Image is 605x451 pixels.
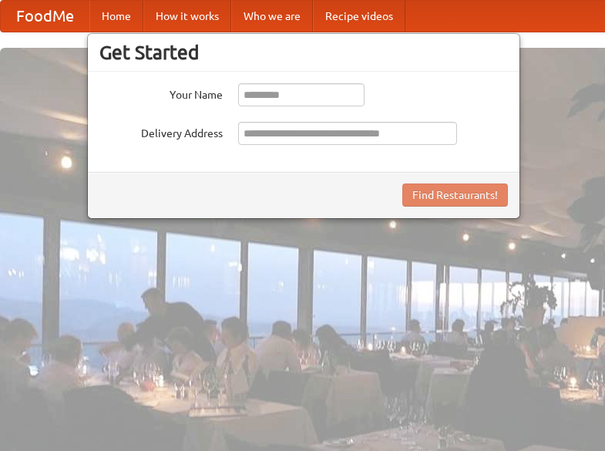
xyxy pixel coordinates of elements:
[402,183,508,207] button: Find Restaurants!
[99,122,223,141] label: Delivery Address
[99,41,508,64] h3: Get Started
[231,1,313,32] a: Who we are
[99,83,223,103] label: Your Name
[143,1,231,32] a: How it works
[1,1,89,32] a: FoodMe
[89,1,143,32] a: Home
[313,1,405,32] a: Recipe videos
